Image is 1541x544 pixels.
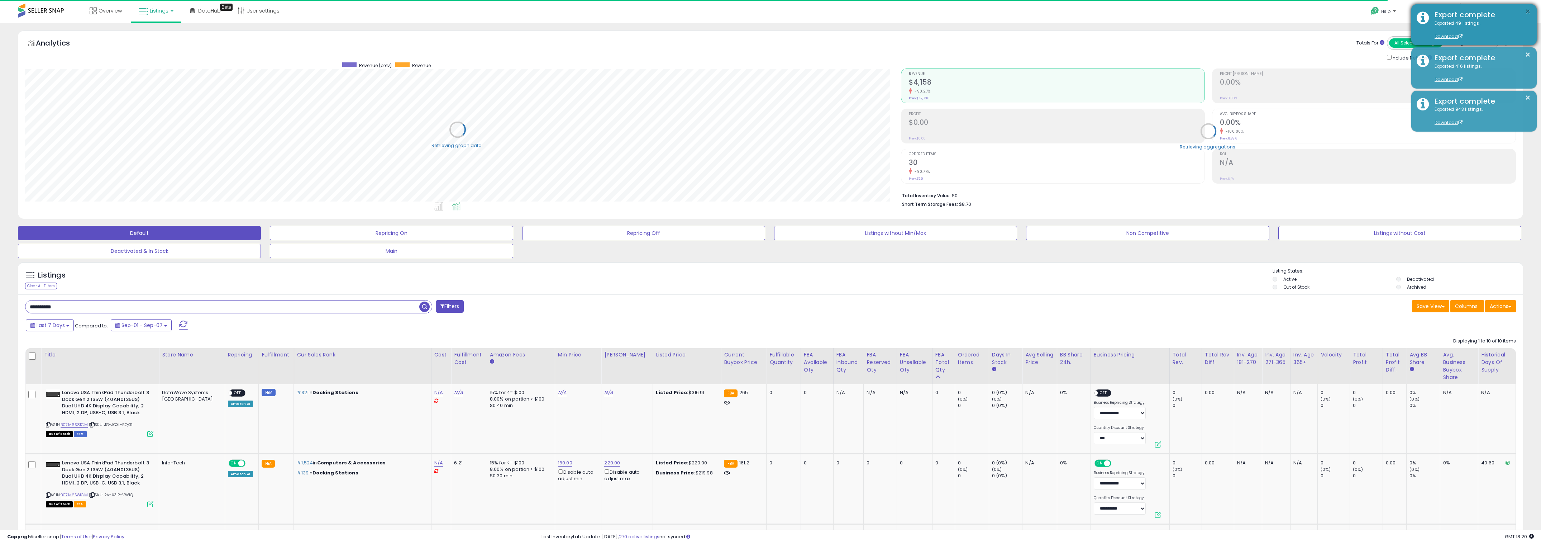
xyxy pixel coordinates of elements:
button: Listings without Min/Max [774,226,1017,240]
div: N/A [1237,389,1256,396]
div: BB Share 24h. [1060,351,1088,366]
a: B07M6S81CM [61,492,88,498]
div: Retrieving aggregations.. [1180,143,1237,150]
div: $0.40 min [490,402,549,409]
div: 8.00% on portion > $100 [490,466,549,473]
b: Lenovo USA ThinkPad Thunderbolt 3 Dock Gen 2 135W (40AN0135US) Dual UHD 4K Display Capability, 2 ... [62,460,149,488]
div: ASIN: [46,460,153,506]
span: OFF [1098,390,1109,396]
div: 0 (0%) [992,460,1022,466]
a: 220.00 [604,459,620,467]
span: OFF [244,460,256,467]
div: 0 [769,460,795,466]
div: 0 [804,389,828,396]
div: DataWave Systems [GEOGRAPHIC_DATA] [162,389,219,402]
div: Business Pricing [1094,351,1167,359]
p: in [297,460,425,466]
div: N/A [1293,389,1312,396]
span: | SKU: JG-JCXL-BQX9 [89,422,133,427]
div: Amazon AI [228,471,253,477]
small: (0%) [1321,396,1331,402]
div: Clear All Filters [25,283,57,289]
button: × [1525,50,1531,59]
div: Export complete [1429,53,1531,63]
div: [PERSON_NAME] [604,351,650,359]
div: 15% for <= $100 [490,460,549,466]
div: ASIN: [46,389,153,436]
div: Total Rev. [1173,351,1199,366]
span: Sep-01 - Sep-07 [121,322,163,329]
div: Velocity [1321,351,1347,359]
a: Download [1435,76,1463,82]
div: Avg Selling Price [1025,351,1054,366]
div: Total Profit [1353,351,1380,366]
div: 0% [1409,402,1440,409]
button: Columns [1450,300,1484,312]
div: 0 [900,460,927,466]
div: 0 [958,389,989,396]
span: 265 [739,389,748,396]
div: 0 [1353,402,1383,409]
div: Min Price [558,351,598,359]
div: Disable auto adjust max [604,468,647,482]
div: 0 [1173,402,1202,409]
div: 0 (0%) [992,389,1022,396]
h5: Listings [38,270,66,280]
div: Fulfillment [262,351,291,359]
div: Amazon AI [228,401,253,407]
button: All Selected Listings [1389,38,1442,48]
div: 0% [1060,389,1085,396]
div: Totals For [1356,40,1384,47]
a: Privacy Policy [93,533,124,540]
span: Columns [1455,303,1478,310]
span: Overview [99,7,122,14]
i: Get Help [1370,6,1379,15]
label: Business Repricing Strategy: [1094,400,1146,405]
small: (0%) [1409,396,1420,402]
span: 2025-09-16 18:20 GMT [1505,533,1534,540]
div: $220.00 [656,460,715,466]
div: 0 [1173,473,1202,479]
small: (0%) [1409,467,1420,472]
div: 0 [1321,389,1350,396]
span: FBM [74,431,87,437]
div: 0 [958,473,989,479]
small: (0%) [992,467,1002,472]
div: Last InventoryLab Update: [DATE], not synced. [542,534,1534,540]
h5: Analytics [36,38,84,50]
div: 0 [1321,402,1350,409]
div: Store Name [162,351,222,359]
a: N/A [434,389,443,396]
div: FBA Available Qty [804,351,830,374]
div: N/A [900,389,927,396]
small: FBA [262,460,275,468]
div: Historical Days Of Supply [1481,351,1513,374]
div: 0 [958,402,989,409]
div: Displaying 1 to 10 of 10 items [1453,338,1516,345]
span: 161.2 [739,459,749,466]
div: 0 [1353,473,1383,479]
div: Avg. Business Buybox Share [1443,351,1475,381]
div: 0 [1353,389,1383,396]
div: 0 [1321,460,1350,466]
b: Listed Price: [656,459,688,466]
p: in [297,470,425,476]
div: N/A [867,389,891,396]
span: Compared to: [75,322,108,329]
button: Repricing Off [522,226,765,240]
div: $316.91 [656,389,715,396]
div: Repricing [228,351,256,359]
label: Archived [1407,284,1426,290]
div: N/A [1025,389,1051,396]
div: 0.00 [1205,389,1228,396]
div: 0% [1409,460,1440,466]
div: Listed Price [656,351,718,359]
div: FBA inbound Qty [836,351,861,374]
a: N/A [454,389,463,396]
button: Main [270,244,513,258]
a: N/A [604,389,613,396]
div: 0 [804,460,828,466]
div: N/A [1443,389,1473,396]
div: Total Profit Diff. [1386,351,1404,374]
div: 0 [867,460,891,466]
